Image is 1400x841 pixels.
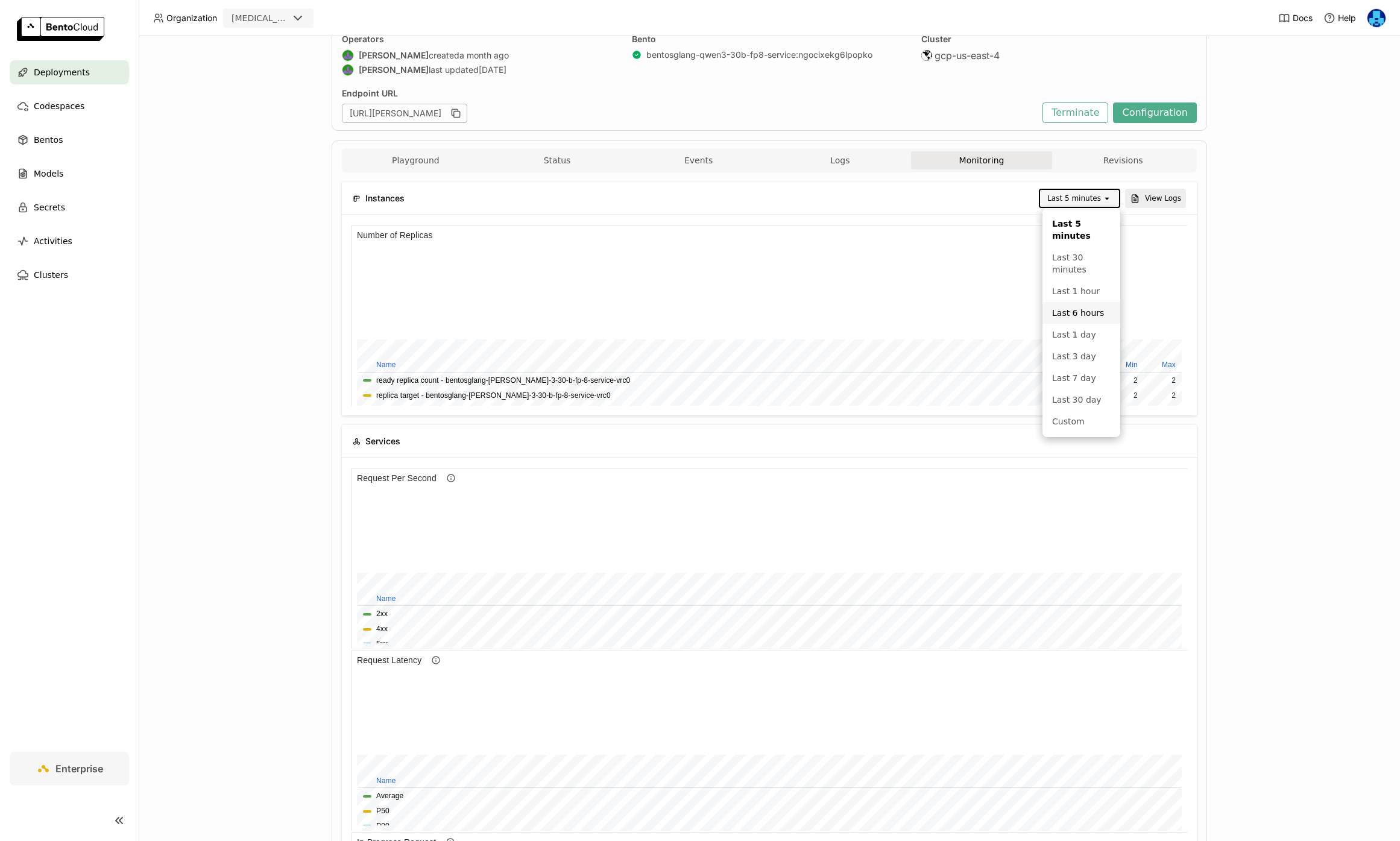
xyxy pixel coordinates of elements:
th: Minimum Value [258,133,293,148]
td: 18.2% [216,149,257,163]
td: 22.5 GiB [372,164,411,178]
div: last updated [342,64,617,76]
h6: GPU Usage [1,4,56,17]
div: created [342,49,617,61]
iframe: End-to-End Request Durations (2xx Response) [352,650,1187,831]
button: 5xx [25,171,36,182]
td: 0% [216,149,257,163]
a: Docs [1278,12,1313,24]
button: Total [25,150,40,162]
div: Last 1 day [1052,329,1111,341]
div: Endpoint URL [342,88,1036,99]
div: [URL][PERSON_NAME] [342,104,467,123]
th: Minimum Value [338,133,373,148]
div: Operators [342,34,617,45]
button: Events [628,151,769,169]
button: bentosglang-[PERSON_NAME]-3-30-b-fp-8-service-vrc0 [25,165,210,177]
td: 204% [295,149,336,163]
th: name [7,133,215,148]
th: name [7,133,289,148]
button: Terminate [1042,102,1108,123]
img: Shenyang Zhao [342,65,353,75]
th: Average Value [295,133,336,148]
td: 0% [258,149,293,163]
th: Minimum Value [332,133,371,148]
span: Organization [166,13,217,24]
h6: CPU Usage [1,4,55,17]
td: 0% [258,164,293,178]
div: Last 3 day [1052,350,1111,362]
ul: Menu [1042,208,1120,437]
span: gcp-us-east-4 [935,49,1000,61]
a: Secrets [10,195,129,219]
h6: GPU Memory Bandwidth Usage [1,4,132,17]
div: Cluster [921,34,1197,45]
div: Last 6 hours [1052,307,1111,319]
div: Help [1323,12,1356,24]
div: Last 7 day [1052,372,1111,384]
th: Average Value [216,133,257,148]
td: 45.0 GiB [372,149,411,163]
a: Bentos [10,128,129,152]
th: name [7,148,829,162]
img: Shenyang Zhao [342,50,353,61]
a: Enterprise [10,752,129,786]
span: Deployments [34,65,90,80]
a: Codespaces [10,94,129,118]
td: 0% [216,164,257,178]
img: Yi Guo [1367,9,1386,27]
iframe: Number of Replicas [352,225,1187,406]
td: 250 GB [258,149,293,163]
svg: open [1102,194,1112,203]
div: Last 5 minutes [1052,218,1111,242]
td: 102% [295,164,336,178]
button: Playground [345,151,487,169]
td: 102% [374,164,411,178]
td: 102% [338,164,373,178]
span: Bentos [34,133,63,147]
td: 22.5 GiB [332,164,371,178]
div: Custom [1052,415,1111,427]
iframe: Request Per Second [352,468,1187,649]
td: 45.0 GiB [332,149,371,163]
th: Average Value [290,133,332,148]
div: Last 30 day [1052,394,1111,406]
a: bentosglang-qwen3-30b-fp8-service:ngocixekg6lpopko [646,49,872,60]
span: Enterprise [55,763,103,775]
td: 203% [338,149,373,163]
td: 204% [374,149,411,163]
button: P90 [25,171,38,182]
strong: [PERSON_NAME] [359,50,429,61]
td: 125 GB [216,164,257,178]
button: Monitoring [911,151,1053,169]
button: Configuration [1113,102,1197,123]
div: Last 5 minutes [1047,192,1101,204]
span: Services [365,435,400,448]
